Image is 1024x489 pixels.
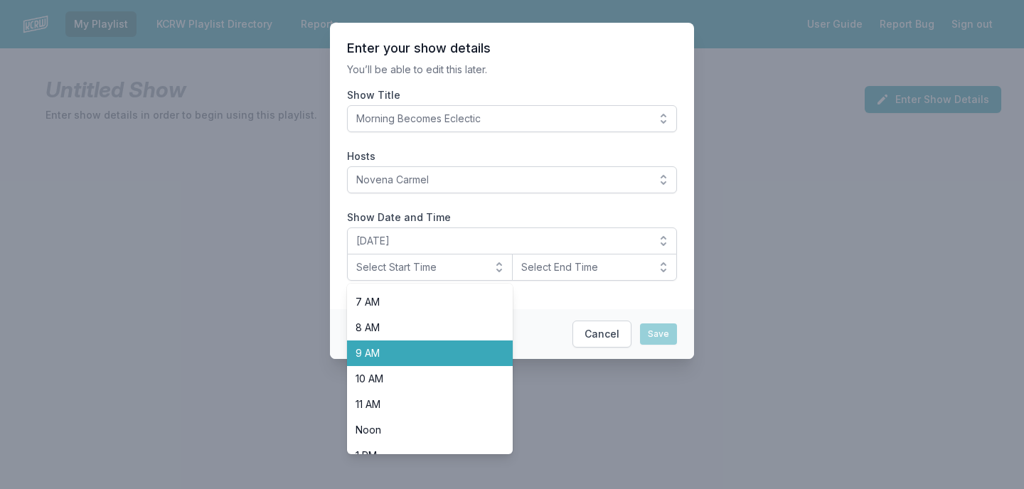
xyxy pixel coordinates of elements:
[356,234,648,248] span: [DATE]
[356,372,487,386] span: 10 AM
[356,397,487,412] span: 11 AM
[356,295,487,309] span: 7 AM
[521,260,649,274] span: Select End Time
[356,423,487,437] span: Noon
[356,346,487,360] span: 9 AM
[640,323,677,345] button: Save
[356,173,648,187] span: Novena Carmel
[347,63,677,77] p: You’ll be able to edit this later.
[347,227,677,254] button: [DATE]
[347,40,677,57] header: Enter your show details
[347,88,677,102] label: Show Title
[347,105,677,132] button: Morning Becomes Eclectic
[347,254,513,281] button: Select Start Time
[356,448,487,463] span: 1 PM
[347,166,677,193] button: Novena Carmel
[356,112,648,126] span: Morning Becomes Eclectic
[356,321,487,335] span: 8 AM
[572,321,631,348] button: Cancel
[347,210,451,225] legend: Show Date and Time
[512,254,678,281] button: Select End Time
[356,260,484,274] span: Select Start Time
[347,149,677,163] label: Hosts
